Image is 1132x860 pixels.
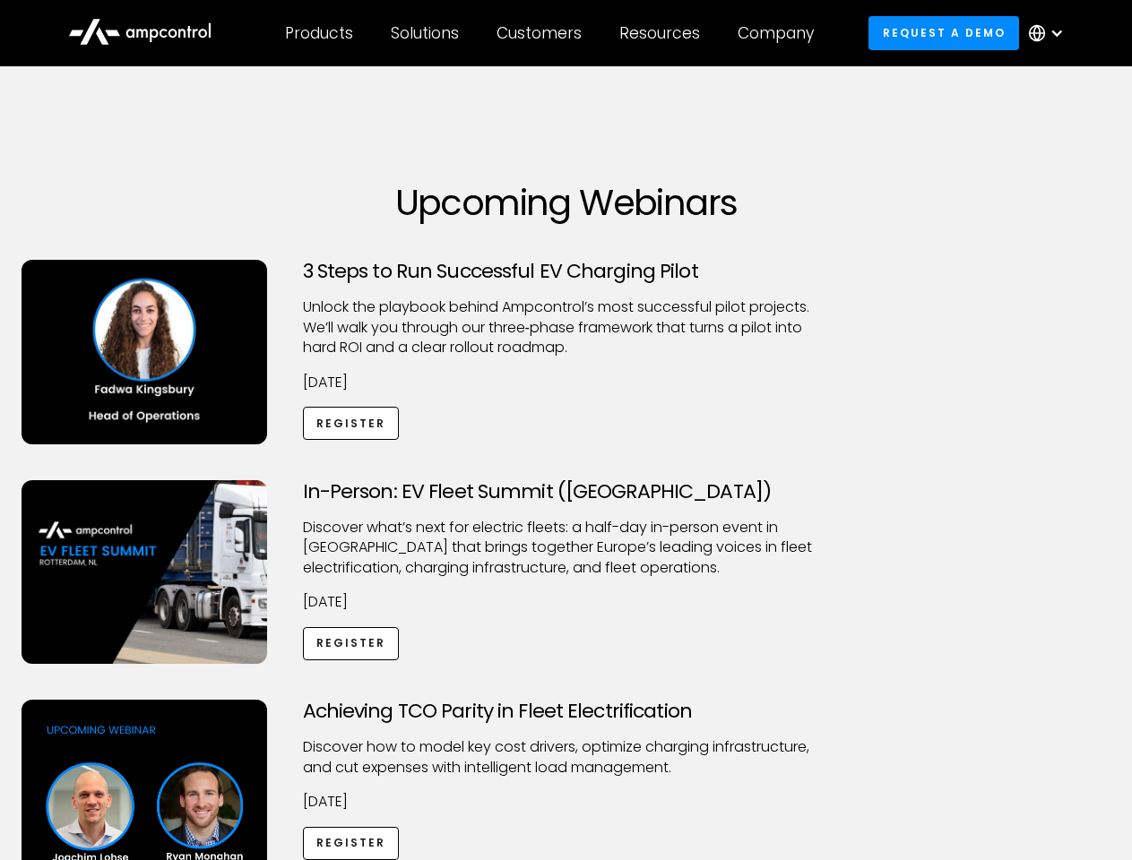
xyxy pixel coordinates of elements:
p: Unlock the playbook behind Ampcontrol’s most successful pilot projects. We’ll walk you through ou... [303,297,830,357]
div: Customers [497,23,582,43]
div: Products [285,23,353,43]
p: [DATE] [303,592,830,612]
p: ​Discover what’s next for electric fleets: a half-day in-person event in [GEOGRAPHIC_DATA] that b... [303,518,830,578]
a: Register [303,627,400,660]
p: [DATE] [303,373,830,392]
a: Register [303,407,400,440]
a: Request a demo [868,16,1019,49]
div: Company [738,23,814,43]
p: [DATE] [303,792,830,812]
h3: In-Person: EV Fleet Summit ([GEOGRAPHIC_DATA]) [303,480,830,503]
h1: Upcoming Webinars [22,181,1111,224]
h3: 3 Steps to Run Successful EV Charging Pilot [303,260,830,283]
p: Discover how to model key cost drivers, optimize charging infrastructure, and cut expenses with i... [303,737,830,778]
h3: Achieving TCO Parity in Fleet Electrification [303,700,830,723]
div: Solutions [391,23,459,43]
div: Resources [619,23,700,43]
a: Register [303,827,400,860]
